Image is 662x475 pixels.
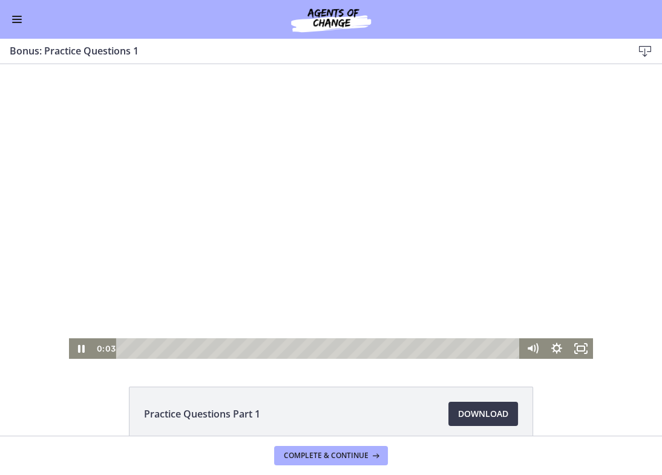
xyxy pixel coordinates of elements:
[10,12,24,27] button: Enable menu
[69,274,93,295] button: Pause
[274,446,388,465] button: Complete & continue
[448,402,518,426] a: Download
[125,274,514,295] div: Playbar
[520,274,545,295] button: Mute
[458,407,508,421] span: Download
[569,274,593,295] button: Fullscreen
[144,407,260,421] span: Practice Questions Part 1
[258,5,404,34] img: Agents of Change
[284,451,369,460] span: Complete & continue
[10,44,614,58] h3: Bonus: Practice Questions 1
[545,274,569,295] button: Show settings menu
